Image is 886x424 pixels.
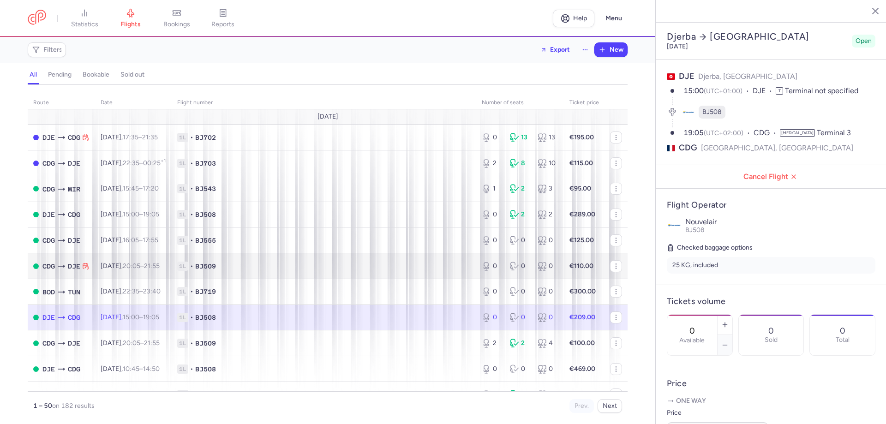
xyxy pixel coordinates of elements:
span: 1L [177,210,188,219]
time: 19:05 [143,210,159,218]
div: 4 [510,390,531,399]
span: – [123,262,160,270]
time: 22:35 [123,287,139,295]
span: • [190,210,193,219]
div: 0 [482,287,503,296]
span: BJ555 [195,236,216,245]
span: [MEDICAL_DATA] [780,129,815,137]
span: Terminal not specified [785,86,858,95]
span: – [123,210,159,218]
div: 2 [510,210,531,219]
span: DJE [68,261,80,271]
div: 0 [482,133,503,142]
p: 0 [840,326,845,335]
span: – [123,185,159,192]
span: – [123,159,166,167]
button: Export [534,42,576,57]
strong: €289.00 [569,210,595,218]
h4: bookable [83,71,109,79]
span: – [123,390,160,398]
span: • [190,364,193,374]
span: BJ508 [195,364,216,374]
span: BJ509 [195,339,216,348]
div: 0 [482,390,503,399]
span: Open [856,36,872,46]
span: DJE [42,132,55,143]
span: DJE [68,338,80,348]
p: Sold [765,336,778,344]
span: BJ543 [195,184,216,193]
span: [DATE], [101,185,159,192]
span: • [190,262,193,271]
time: 17:35 [123,133,138,141]
span: CDG [679,142,697,154]
span: CDG [68,132,80,143]
span: [DATE], [101,390,160,398]
time: [DATE] [667,42,688,50]
span: 1L [177,364,188,374]
a: statistics [61,8,108,29]
img: Nouvelair logo [667,218,682,233]
span: [DATE], [101,210,159,218]
span: 1L [177,287,188,296]
time: 21:55 [144,262,160,270]
time: 18:05 [143,390,160,398]
span: CDG [68,390,80,400]
th: number of seats [476,96,564,110]
strong: €100.00 [569,339,595,347]
div: 0 [482,262,503,271]
div: 0 [538,236,558,245]
time: 17:55 [143,236,158,244]
time: 21:55 [144,339,160,347]
span: • [190,339,193,348]
span: CDG [42,184,55,194]
time: 14:50 [143,365,160,373]
div: 0 [538,262,558,271]
span: – [123,287,161,295]
time: 23:40 [143,287,161,295]
span: [DATE], [101,287,161,295]
div: 1 [482,184,503,193]
div: 0 [482,364,503,374]
span: • [190,236,193,245]
strong: €95.00 [569,185,591,192]
time: 15:45 [123,185,139,192]
span: 1L [177,390,188,399]
span: statistics [71,20,98,29]
span: [GEOGRAPHIC_DATA], [GEOGRAPHIC_DATA] [701,142,853,154]
div: 0 [482,313,503,322]
span: BOD [42,287,55,297]
span: BJ508 [195,210,216,219]
time: 16:05 [123,236,139,244]
button: Prev. [569,399,594,413]
span: [DATE], [101,159,166,167]
span: Help [573,15,587,22]
p: One way [667,396,875,406]
span: • [190,133,193,142]
div: 0 [538,313,558,322]
a: flights [108,8,154,29]
h5: Checked baggage options [667,242,875,253]
th: Flight number [172,96,476,110]
button: Menu [600,10,628,27]
span: Export [550,46,570,53]
time: 20:05 [123,339,140,347]
span: [DATE], [101,236,158,244]
span: BJ508 [195,313,216,322]
span: BJ508 [685,226,705,234]
figure: BJ airline logo [682,106,695,119]
span: TUN [68,287,80,297]
span: 1L [177,262,188,271]
div: 4 [538,390,558,399]
div: 8 [510,159,531,168]
label: Price [667,407,768,418]
span: CDG [754,128,780,138]
span: flights [120,20,141,29]
h4: all [30,71,37,79]
span: CDG [68,364,80,374]
div: 10 [538,159,558,168]
div: 13 [510,133,531,142]
div: 0 [510,364,531,374]
span: Djerba, [GEOGRAPHIC_DATA] [698,72,797,81]
time: 15:00 [123,313,139,321]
